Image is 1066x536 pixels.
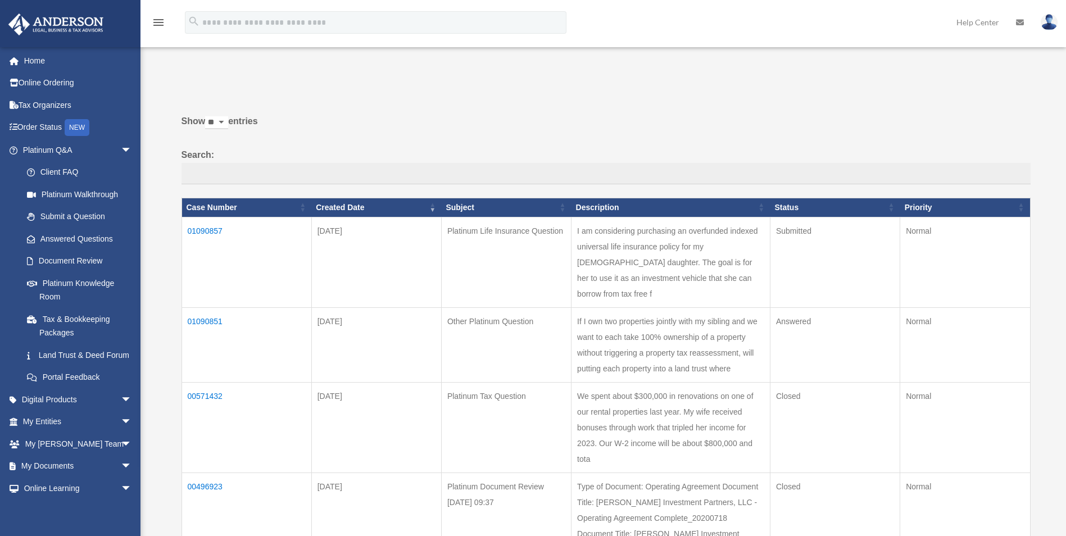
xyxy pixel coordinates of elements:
td: We spent about $300,000 in renovations on one of our rental properties last year. My wife receive... [571,382,770,473]
input: Search: [182,163,1031,184]
td: 01090857 [182,217,311,307]
td: Normal [900,307,1030,382]
span: arrow_drop_down [121,411,143,434]
a: Document Review [16,250,143,272]
a: Online Ordering [8,72,149,94]
a: Tax & Bookkeeping Packages [16,308,143,344]
a: menu [152,20,165,29]
td: [DATE] [311,307,441,382]
span: arrow_drop_down [121,433,143,456]
td: Answered [770,307,900,382]
a: Platinum Q&Aarrow_drop_down [8,139,143,161]
select: Showentries [205,116,228,129]
div: NEW [65,119,89,136]
a: Portal Feedback [16,366,143,389]
i: search [188,15,200,28]
td: Platinum Life Insurance Question [441,217,571,307]
label: Search: [182,147,1031,184]
th: Priority: activate to sort column ascending [900,198,1030,217]
a: Home [8,49,149,72]
td: Submitted [770,217,900,307]
th: Case Number: activate to sort column ascending [182,198,311,217]
a: My Entitiesarrow_drop_down [8,411,149,433]
i: menu [152,16,165,29]
td: [DATE] [311,382,441,473]
a: Land Trust & Deed Forum [16,344,143,366]
a: My Documentsarrow_drop_down [8,455,149,478]
span: arrow_drop_down [121,477,143,500]
a: Online Learningarrow_drop_down [8,477,149,499]
td: Closed [770,382,900,473]
td: Platinum Tax Question [441,382,571,473]
td: I am considering purchasing an overfunded indexed universal life insurance policy for my [DEMOGRA... [571,217,770,307]
a: Platinum Walkthrough [16,183,143,206]
td: [DATE] [311,217,441,307]
th: Description: activate to sort column ascending [571,198,770,217]
a: Digital Productsarrow_drop_down [8,388,149,411]
td: If I own two properties jointly with my sibling and we want to each take 100% ownership of a prop... [571,307,770,382]
th: Subject: activate to sort column ascending [441,198,571,217]
a: Tax Organizers [8,94,149,116]
a: Client FAQ [16,161,143,184]
td: Normal [900,382,1030,473]
th: Status: activate to sort column ascending [770,198,900,217]
img: Anderson Advisors Platinum Portal [5,13,107,35]
td: Other Platinum Question [441,307,571,382]
span: arrow_drop_down [121,388,143,411]
td: 00571432 [182,382,311,473]
a: Platinum Knowledge Room [16,272,143,308]
span: arrow_drop_down [121,139,143,162]
span: arrow_drop_down [121,455,143,478]
img: User Pic [1041,14,1058,30]
label: Show entries [182,113,1031,140]
td: Normal [900,217,1030,307]
a: Answered Questions [16,228,138,250]
a: Order StatusNEW [8,116,149,139]
a: Submit a Question [16,206,143,228]
a: My [PERSON_NAME] Teamarrow_drop_down [8,433,149,455]
td: 01090851 [182,307,311,382]
th: Created Date: activate to sort column ascending [311,198,441,217]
